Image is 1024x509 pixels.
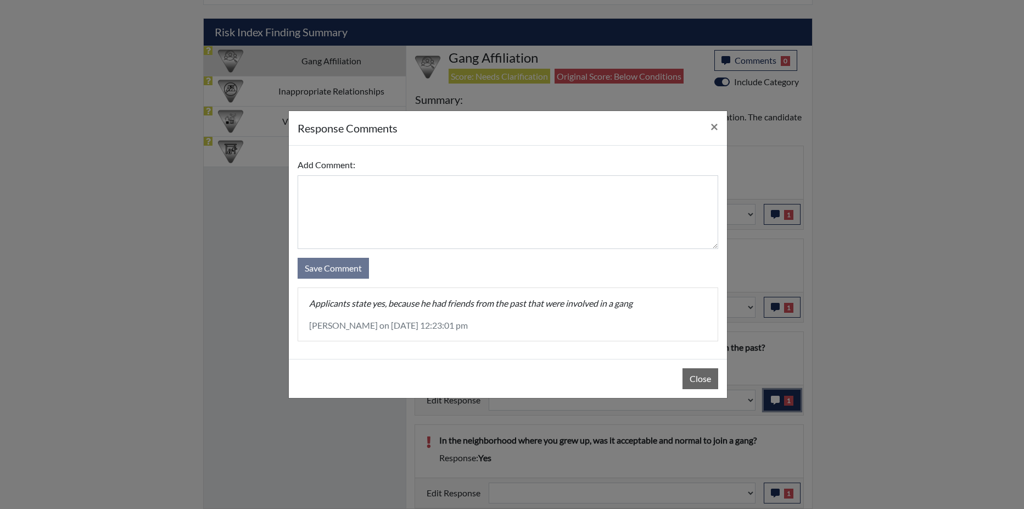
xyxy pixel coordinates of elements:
label: Add Comment: [298,154,355,175]
p: [PERSON_NAME] on [DATE] 12:23:01 pm [309,319,707,332]
button: Close [682,368,718,389]
button: Save Comment [298,258,369,279]
p: Applicants state yes, because he had friends from the past that were involved in a gang [309,297,707,310]
button: Close [702,111,727,142]
span: × [710,118,718,134]
h5: response Comments [298,120,398,136]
